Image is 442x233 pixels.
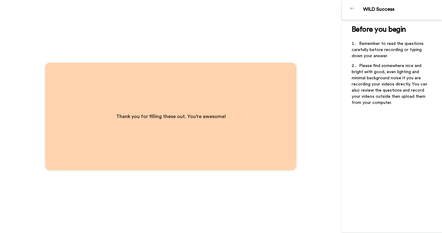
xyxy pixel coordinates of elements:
span: Remember to read the questions carefully before recording or typing down your answer. [352,41,425,58]
img: Profile Image [345,2,360,17]
span: Before you begin [352,26,406,33]
span: Please find somewhere nice and bright with good, even lighting and minimal background noise if yo... [352,64,428,105]
span: Thank you for filling these out. You’re awesome! [116,114,226,119]
div: WILD Success [363,6,442,12]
